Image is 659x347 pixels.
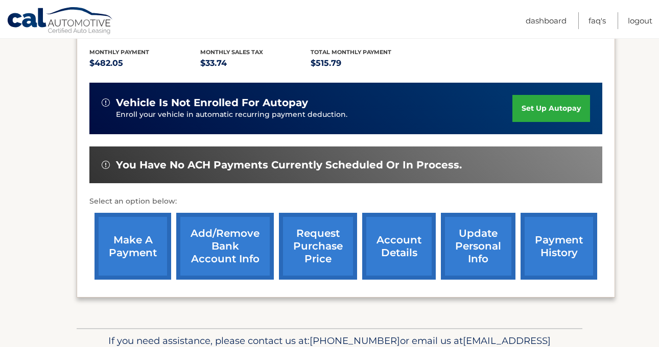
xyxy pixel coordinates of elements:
a: Logout [628,12,652,29]
a: make a payment [95,213,171,280]
p: $33.74 [200,56,311,70]
a: payment history [521,213,597,280]
p: Select an option below: [89,195,602,208]
a: Dashboard [526,12,567,29]
span: You have no ACH payments currently scheduled or in process. [116,159,462,171]
a: update personal info [441,213,515,280]
p: $515.79 [311,56,421,70]
img: alert-white.svg [102,161,110,169]
a: set up autopay [512,95,590,122]
p: $482.05 [89,56,200,70]
img: alert-white.svg [102,98,110,107]
span: Total Monthly Payment [311,48,391,56]
span: Monthly Payment [89,48,149,56]
span: Monthly sales Tax [200,48,263,56]
a: Cal Automotive [7,7,114,36]
span: [PHONE_NUMBER] [310,335,400,346]
a: Add/Remove bank account info [176,213,274,280]
a: FAQ's [589,12,606,29]
span: vehicle is not enrolled for autopay [116,96,308,109]
a: account details [362,213,436,280]
p: Enroll your vehicle in automatic recurring payment deduction. [116,109,512,120]
a: request purchase price [279,213,357,280]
